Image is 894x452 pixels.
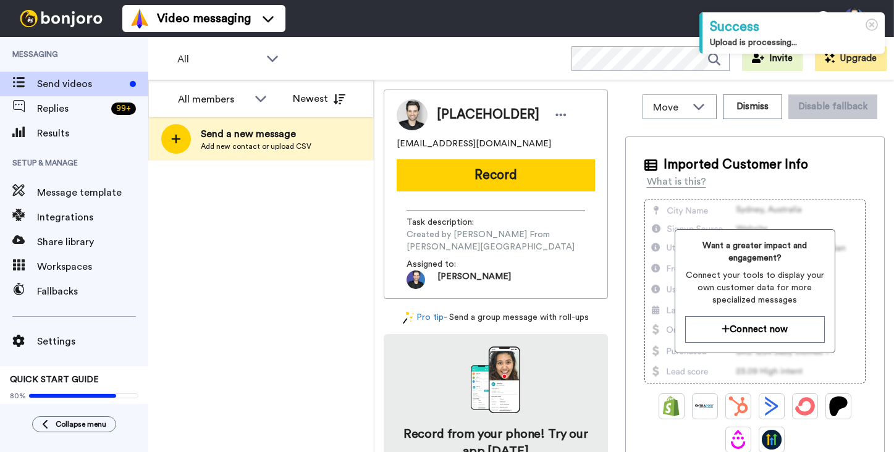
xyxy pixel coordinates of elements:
span: 80% [10,391,26,401]
img: GoHighLevel [762,430,782,450]
img: ConvertKit [795,396,815,416]
a: Pro tip [403,311,444,324]
button: Upgrade [815,46,887,71]
img: magic-wand.svg [403,311,414,324]
img: vm-color.svg [130,9,150,28]
div: Upload is processing... [710,36,877,49]
img: Patreon [829,396,848,416]
span: Settings [37,334,148,349]
span: Workspaces [37,259,148,274]
span: Message template [37,185,148,200]
button: Newest [284,86,355,111]
span: Imported Customer Info [664,156,808,174]
button: Record [397,159,595,191]
button: Disable fallback [788,94,877,119]
span: All [177,52,260,67]
span: Send a new message [201,127,311,141]
img: Ontraport [695,396,715,416]
button: Dismiss [723,94,782,119]
button: Invite [742,46,803,71]
img: Image of [PLACEHOLDER] [397,99,428,130]
img: 6be86ef7-c569-4fce-93cb-afb5ceb4fafb-1583875477.jpg [407,270,425,289]
span: [EMAIL_ADDRESS][DOMAIN_NAME] [397,138,551,150]
span: Results [37,126,148,141]
span: [PERSON_NAME] [437,270,511,289]
span: Want a greater impact and engagement? [685,240,825,264]
div: All members [178,92,248,107]
div: - Send a group message with roll-ups [384,311,608,324]
span: Task description : [407,216,493,228]
span: Send videos [37,77,125,91]
span: Move [653,100,686,115]
img: Hubspot [728,396,748,416]
button: Collapse menu [32,416,116,432]
div: Success [710,17,877,36]
span: Share library [37,235,148,249]
span: [PLACEHOLDER] [437,106,539,124]
span: Add new contact or upload CSV [201,141,311,151]
img: Shopify [662,396,681,416]
span: Replies [37,101,106,116]
img: download [471,346,520,413]
span: Video messaging [157,10,251,27]
div: What is this? [647,174,706,189]
span: Fallbacks [37,284,148,299]
span: Connect your tools to display your own customer data for more specialized messages [685,269,825,306]
span: Created by [PERSON_NAME] From [PERSON_NAME][GEOGRAPHIC_DATA] [407,228,585,253]
img: bj-logo-header-white.svg [15,10,108,27]
span: Send yourself a test [10,403,138,413]
img: Drip [728,430,748,450]
span: QUICK START GUIDE [10,375,99,384]
span: Collapse menu [56,419,106,429]
div: 99 + [111,103,136,115]
button: Connect now [685,316,825,343]
span: Assigned to: [407,258,493,270]
img: ActiveCampaign [762,396,782,416]
span: Integrations [37,210,148,225]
